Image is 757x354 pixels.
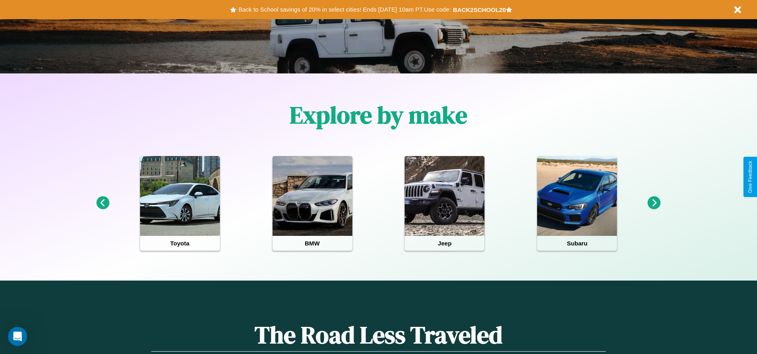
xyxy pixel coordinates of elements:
[453,6,506,13] b: BACK2SCHOOL20
[747,161,753,193] div: Give Feedback
[140,236,220,251] h4: Toyota
[236,4,453,15] button: Back to School savings of 20% in select cities! Ends [DATE] 10am PT.Use code:
[405,236,484,251] h4: Jeep
[8,327,27,346] iframe: Intercom live chat
[537,236,617,251] h4: Subaru
[290,99,467,131] h1: Explore by make
[151,318,605,352] h1: The Road Less Traveled
[273,236,352,251] h4: BMW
